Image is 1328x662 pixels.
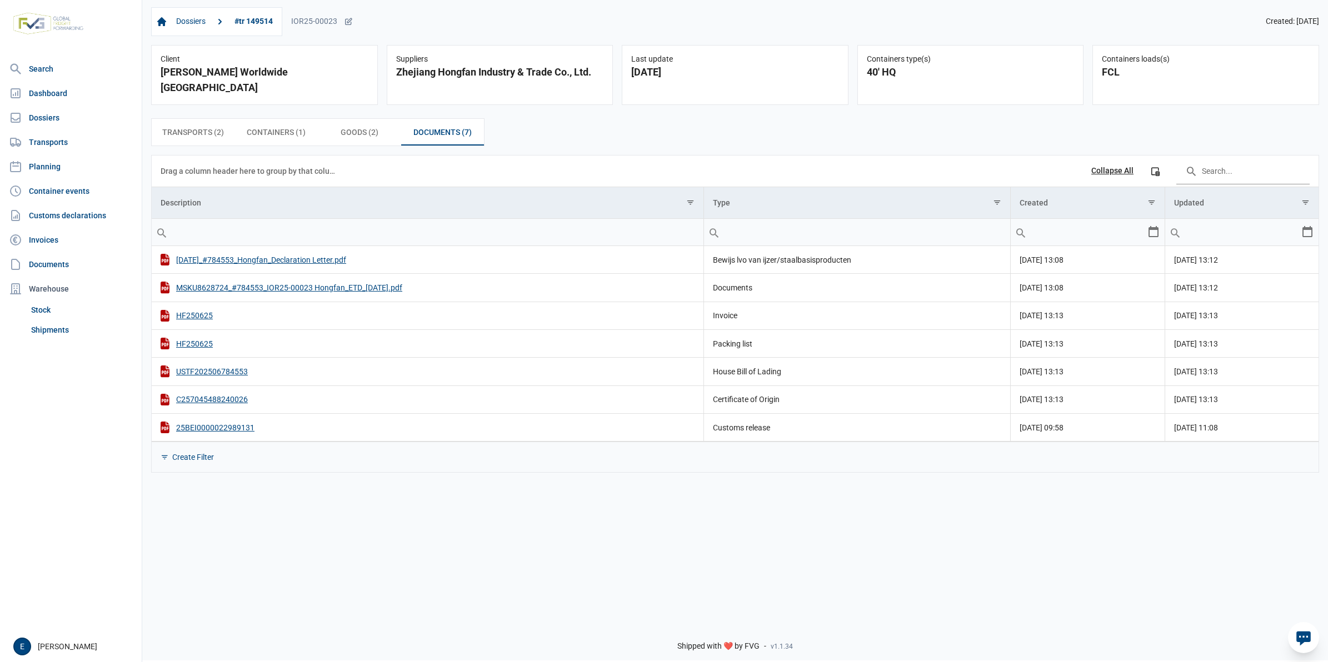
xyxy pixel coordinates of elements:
[704,274,1011,302] td: Documents
[152,219,172,245] div: Search box
[1174,283,1218,292] span: [DATE] 13:12
[27,320,137,340] a: Shipments
[1174,367,1218,376] span: [DATE] 13:13
[172,452,214,462] div: Create Filter
[4,58,137,80] a: Search
[4,180,137,202] a: Container events
[162,126,224,139] span: Transports (2)
[4,156,137,178] a: Planning
[161,310,695,322] div: HF250625
[1147,219,1160,245] div: Select
[677,641,760,651] span: Shipped with ❤️ by FVG
[704,219,1010,245] input: Filter cell
[1011,218,1165,245] td: Filter cell
[161,254,695,265] div: [DATE]_#784553_Hongfan_Declaration Letter.pdf
[1165,219,1301,245] input: Filter cell
[1165,218,1319,245] td: Filter cell
[1102,64,1310,80] div: FCL
[230,12,277,31] a: #tr 149514
[1301,198,1310,207] span: Show filter options for column 'Updated'
[1176,158,1310,184] input: Search in the data grid
[1165,187,1319,219] td: Column Updated
[4,82,137,104] a: Dashboard
[291,17,353,27] div: IOR25-00023
[9,8,88,39] img: FVG - Global freight forwarding
[161,198,201,207] div: Description
[1147,198,1156,207] span: Show filter options for column 'Created'
[764,641,766,651] span: -
[1174,423,1218,432] span: [DATE] 11:08
[1011,187,1165,219] td: Column Created
[152,156,1319,472] div: Data grid with 7 rows and 4 columns
[4,204,137,227] a: Customs declarations
[1011,219,1147,245] input: Filter cell
[704,219,724,245] div: Search box
[1266,17,1319,27] span: Created: [DATE]
[1174,255,1218,264] span: [DATE] 13:12
[152,219,703,245] input: Filter cell
[1020,255,1064,264] span: [DATE] 13:08
[1165,219,1185,245] div: Search box
[704,385,1011,413] td: Certificate of Origin
[1174,198,1204,207] div: Updated
[993,198,1001,207] span: Show filter options for column 'Type'
[704,246,1011,274] td: Bewijs lvo van ijzer/staalbasisproducten
[413,126,472,139] span: Documents (7)
[396,54,604,64] div: Suppliers
[704,329,1011,357] td: Packing list
[4,278,137,300] div: Warehouse
[161,54,368,64] div: Client
[161,365,695,377] div: USTF202506784553
[161,156,1310,187] div: Data grid toolbar
[161,394,695,405] div: C257045488240026
[704,218,1011,245] td: Filter cell
[1174,339,1218,348] span: [DATE] 13:13
[13,638,135,655] div: [PERSON_NAME]
[771,642,793,651] span: v1.1.34
[161,338,695,349] div: HF250625
[161,282,695,293] div: MSKU8628724_#784553_IOR25-00023 Hongfan_ETD_[DATE].pdf
[27,300,137,320] a: Stock
[631,54,839,64] div: Last update
[161,422,695,433] div: 25BEI0000022989131
[152,187,704,219] td: Column Description
[172,12,210,31] a: Dossiers
[1174,311,1218,320] span: [DATE] 13:13
[867,64,1075,80] div: 40' HQ
[1020,423,1064,432] span: [DATE] 09:58
[1020,339,1064,348] span: [DATE] 13:13
[341,126,378,139] span: Goods (2)
[713,198,730,207] div: Type
[704,187,1011,219] td: Column Type
[161,162,339,180] div: Drag a column header here to group by that column
[1020,367,1064,376] span: [DATE] 13:13
[1020,283,1064,292] span: [DATE] 13:08
[1020,198,1048,207] div: Created
[13,638,31,655] button: E
[686,198,695,207] span: Show filter options for column 'Description'
[867,54,1075,64] div: Containers type(s)
[1145,161,1165,181] div: Column Chooser
[247,126,306,139] span: Containers (1)
[4,253,137,275] a: Documents
[704,413,1011,441] td: Customs release
[1020,395,1064,404] span: [DATE] 13:13
[704,358,1011,385] td: House Bill of Lading
[1174,395,1218,404] span: [DATE] 13:13
[1102,54,1310,64] div: Containers loads(s)
[704,302,1011,329] td: Invoice
[1091,166,1134,176] div: Collapse All
[4,107,137,129] a: Dossiers
[631,64,839,80] div: [DATE]
[1020,311,1064,320] span: [DATE] 13:13
[1011,219,1031,245] div: Search box
[152,218,704,245] td: Filter cell
[1301,219,1314,245] div: Select
[161,64,368,96] div: [PERSON_NAME] Worldwide [GEOGRAPHIC_DATA]
[4,131,137,153] a: Transports
[396,64,604,80] div: Zhejiang Hongfan Industry & Trade Co., Ltd.
[4,229,137,251] a: Invoices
